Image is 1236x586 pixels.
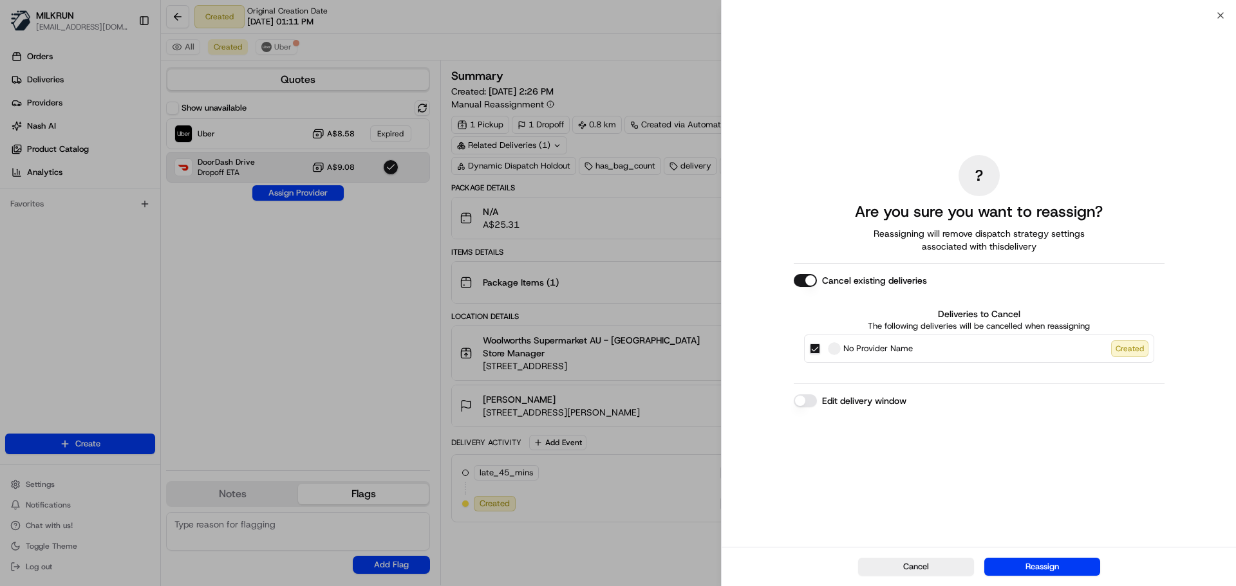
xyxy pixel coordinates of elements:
[843,342,913,355] span: No Provider Name
[855,201,1103,222] h2: Are you sure you want to reassign?
[822,394,906,407] label: Edit delivery window
[959,155,1000,196] div: ?
[804,307,1154,320] label: Deliveries to Cancel
[984,558,1100,576] button: Reassign
[822,274,927,287] label: Cancel existing deliveries
[858,558,974,576] button: Cancel
[804,320,1154,332] p: The following deliveries will be cancelled when reassigning
[856,227,1103,253] span: Reassigning will remove dispatch strategy settings associated with this delivery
